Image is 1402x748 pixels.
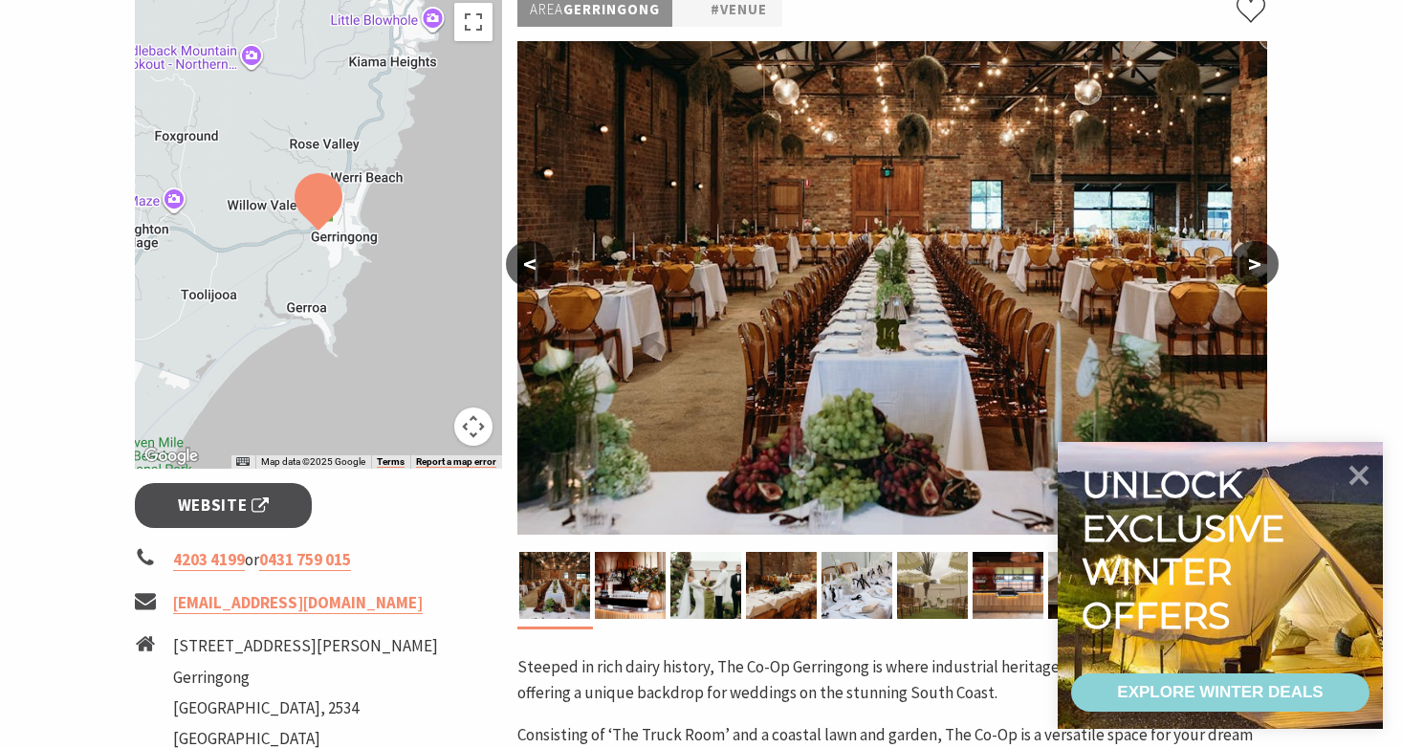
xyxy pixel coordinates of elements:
[261,456,365,467] span: Map data ©2025 Google
[173,592,423,614] a: [EMAIL_ADDRESS][DOMAIN_NAME]
[519,552,590,619] img: Wedding Reception
[135,483,312,528] a: Website
[506,241,554,287] button: <
[377,456,405,468] a: Terms
[1071,673,1369,712] a: EXPLORE WINTER DEALS
[236,455,250,469] button: Keyboard shortcuts
[1231,241,1279,287] button: >
[173,665,438,691] li: Gerringong
[595,552,666,619] img: Bar Area
[1117,673,1323,712] div: EXPLORE WINTER DEALS
[517,654,1267,706] p: Steeped in rich dairy history, The Co-Op Gerringong is where industrial heritage meets modern ele...
[1048,552,1119,619] img: Front of building
[173,549,245,571] a: 4203 4199
[897,552,968,619] img: Wedding Aisle Setup
[173,695,438,721] li: [GEOGRAPHIC_DATA], 2534
[746,552,817,619] img: Tables and chairs setup for a reception
[821,552,892,619] img: Table setup for an event
[140,444,203,469] a: Open this area in Google Maps (opens a new window)
[1082,463,1293,637] div: Unlock exclusive winter offers
[670,552,741,619] img: Bride and Groom
[517,41,1267,535] img: Wedding Reception
[140,444,203,469] img: Google
[135,547,502,573] li: or
[259,549,351,571] a: 0431 759 015
[454,3,493,41] button: Toggle fullscreen view
[973,552,1043,619] img: Truck Room Bar
[173,633,438,659] li: [STREET_ADDRESS][PERSON_NAME]
[416,456,496,468] a: Report a map error
[454,407,493,446] button: Map camera controls
[178,493,270,518] span: Website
